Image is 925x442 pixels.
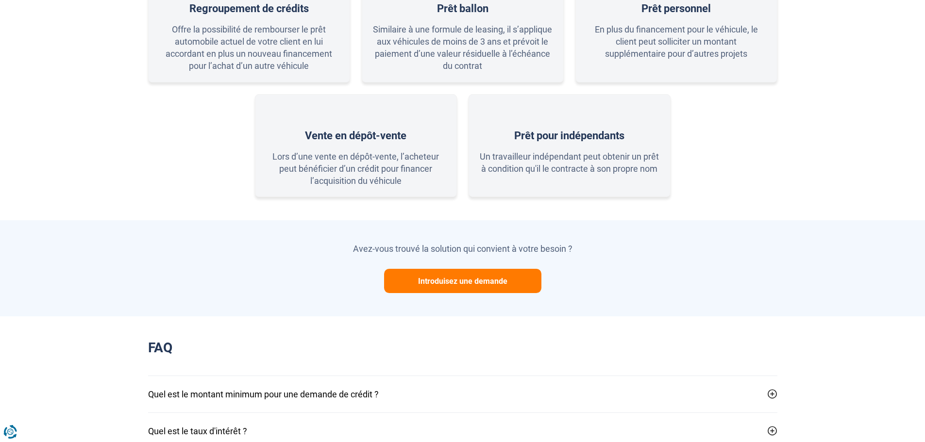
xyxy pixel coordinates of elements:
div: Regroupement de crédits [189,2,309,15]
div: Lors d’une vente en dépôt-vente, l’acheteur peut bénéficier d’un crédit pour financer l’acquisiti... [265,150,447,187]
button: Introduisez une demande [384,269,541,293]
div: En plus du financement pour le véhicule, le client peut solliciter un montant supplémentaire pour... [586,23,767,60]
div: Prêt pour indépendants [514,130,624,142]
div: Prêt personnel [641,2,711,15]
button: Quel est le montant minimum pour une demande de crédit ? [148,376,777,412]
div: Offre la possibilité de rembourser le prêt automobile actuel de votre client en lui accordant en ... [158,23,340,72]
h3: Avez-vous trouvé la solution qui convient à votre besoin ? [148,244,777,254]
div: Prêt ballon [437,2,488,15]
div: Vente en dépôt-vente [305,130,406,142]
img: Vente en dépôt-vente [341,104,370,122]
img: Prêt pour indépendants [562,104,576,122]
div: Un travailleur indépendant peut obtenir un prêt à condition qu'il le contracte à son propre nom [479,150,660,175]
h2: FAQ [148,340,777,356]
div: Similaire à une formule de leasing, il s’applique aux véhicules de moins de 3 ans et prévoit le p... [372,23,554,72]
